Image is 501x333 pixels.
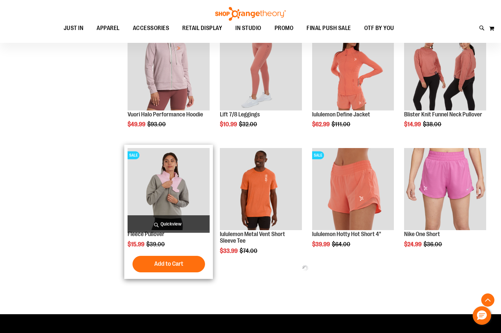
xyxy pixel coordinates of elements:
span: $111.00 [332,121,351,128]
a: Product image for lululemon Metal Vent Short Sleeve Tee [220,148,302,231]
a: lululemon Hotty Hot Short 4" [312,231,381,237]
span: FINAL PUSH SALE [307,21,351,36]
span: $15.99 [128,241,145,248]
img: Product image for Nike One Short [404,148,486,230]
div: product [217,25,305,144]
div: product [124,25,213,144]
img: Shop Orangetheory [214,7,287,21]
img: Product image for Lift 7/8 Leggings [220,28,302,110]
span: SALE [128,151,139,159]
span: $36.00 [424,241,443,248]
button: Add to Cart [133,256,205,272]
div: product [124,145,213,279]
img: Product image for lululemon Define Jacket [312,28,394,110]
span: SALE [312,151,324,159]
span: PROMO [275,21,294,36]
a: ACCESSORIES [126,21,176,36]
a: OTF BY YOU [358,21,401,36]
span: $14.99 [404,121,422,128]
span: IN STUDIO [235,21,261,36]
a: Product image for Lift 7/8 LeggingsSALE [220,28,302,111]
img: Product image for Blister Knit Funnelneck Pullover [404,28,486,110]
button: Hello, have a question? Let’s chat. [473,306,491,325]
span: OTF BY YOU [364,21,394,36]
span: APPAREL [97,21,120,36]
a: Product image for Vuori Halo Performance HoodieSALE [128,28,210,111]
div: product [309,145,398,264]
div: product [217,145,305,271]
span: Add to Cart [154,260,183,267]
a: Product image for lululemon Define JacketSALE [312,28,394,111]
button: Back To Top [481,293,494,307]
span: $33.99 [220,248,239,254]
a: JUST IN [57,21,90,36]
span: $10.99 [220,121,238,128]
div: product [309,25,398,144]
span: $38.00 [423,121,442,128]
span: JUST IN [64,21,84,36]
a: IN STUDIO [229,21,268,36]
span: ACCESSORIES [133,21,169,36]
a: APPAREL [90,21,126,36]
span: RETAIL DISPLAY [182,21,222,36]
a: Blister Knit Funnel Neck Pullover [404,111,482,118]
a: lululemon Metal Vent Short Sleeve Tee [220,231,285,244]
div: product [401,145,489,264]
a: RETAIL DISPLAY [176,21,229,36]
img: Product image for lululemon Metal Vent Short Sleeve Tee [220,148,302,230]
img: lululemon Hotty Hot Short 4" [312,148,394,230]
span: $39.99 [312,241,331,248]
a: Product image for Blister Knit Funnelneck PulloverSALE [404,28,486,111]
a: lululemon Hotty Hot Short 4"SALE [312,148,394,231]
a: Product image for Fleece PulloverSALE [128,148,210,231]
span: $39.00 [146,241,166,248]
span: $49.99 [128,121,146,128]
span: $93.00 [147,121,167,128]
span: $64.00 [332,241,351,248]
a: lululemon Define Jacket [312,111,370,118]
a: FINAL PUSH SALE [300,21,358,36]
a: Product image for Nike One Short [404,148,486,231]
img: Product image for Fleece Pullover [128,148,210,230]
a: Lift 7/8 Leggings [220,111,260,118]
span: $62.99 [312,121,331,128]
span: $32.00 [239,121,258,128]
a: Vuori Halo Performance Hoodie [128,111,203,118]
a: PROMO [268,21,300,36]
a: Fleece Pullover [128,231,164,237]
img: ias-spinner.gif [302,265,309,271]
div: product [401,25,489,144]
a: Quickview [128,215,210,233]
span: $24.99 [404,241,423,248]
a: Nike One Short [404,231,440,237]
img: Product image for Vuori Halo Performance Hoodie [128,28,210,110]
span: $74.00 [240,248,258,254]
